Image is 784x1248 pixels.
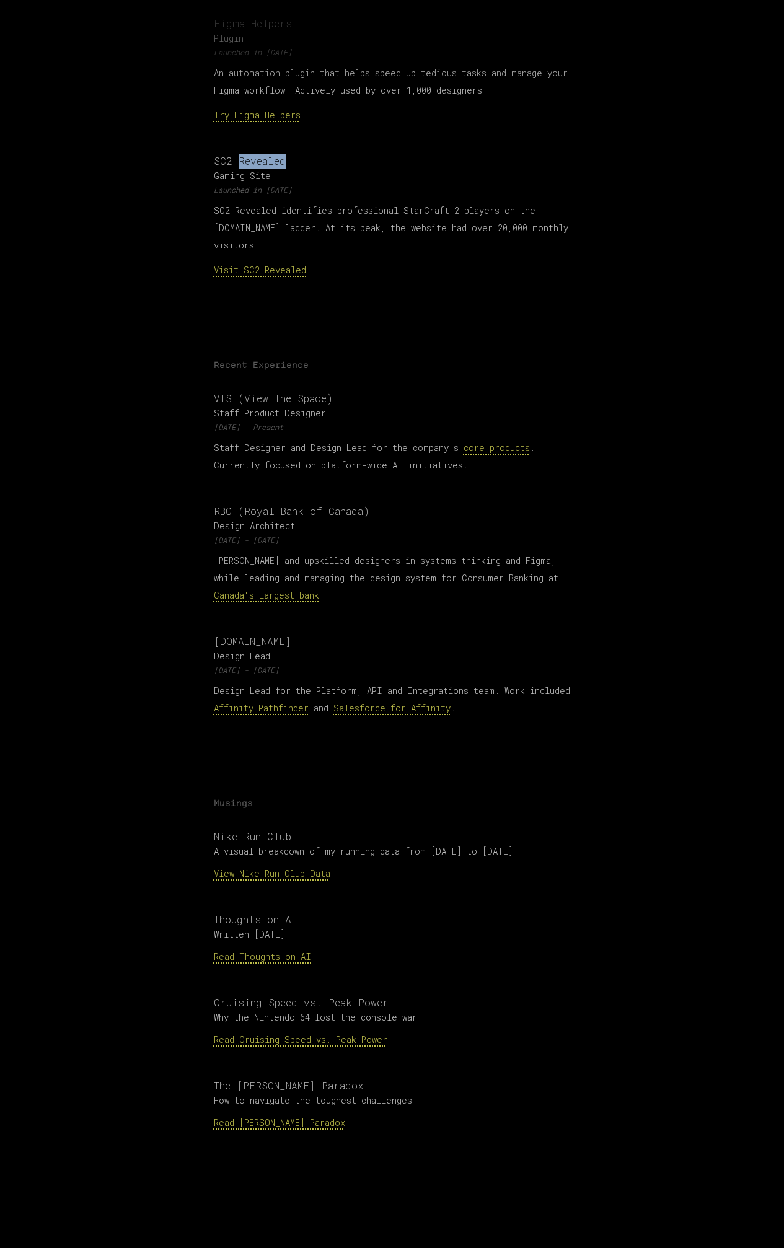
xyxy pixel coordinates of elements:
p: Plugin [214,32,571,45]
a: Read Cruising Speed vs. Peak Power [214,1034,387,1045]
a: Affinity Pathfinder [214,702,309,714]
a: View Nike Run Club Data [214,868,330,879]
p: SC2 Revealed identifies professional StarCraft 2 players on the [DOMAIN_NAME] ladder. At its peak... [214,202,571,254]
p: Launched in [DATE] [214,47,571,57]
p: Launched in [DATE] [214,185,571,195]
a: Read Thoughts on AI [214,951,311,962]
p: [DATE] - [DATE] [214,665,571,675]
p: An automation plugin that helps speed up tedious tasks and manage your Figma workflow. Actively u... [214,64,571,99]
h3: The [PERSON_NAME] Paradox [214,1078,571,1093]
h3: [DOMAIN_NAME] [214,634,571,649]
h3: Thoughts on AI [214,912,571,927]
a: core products [464,442,530,454]
a: Read [PERSON_NAME] Paradox [214,1117,345,1128]
h3: RBC (Royal Bank of Canada) [214,504,571,519]
p: Design Lead [214,650,571,662]
a: Try Figma Helpers [214,109,301,121]
a: Canada's largest bank [214,589,319,601]
h3: Figma Helpers [214,16,571,31]
a: Visit SC2 Revealed [214,264,306,276]
a: Salesforce for Affinity [333,702,451,714]
h3: SC2 Revealed [214,154,571,169]
h2: Musings [214,797,571,809]
h3: Nike Run Club [214,829,571,844]
h3: VTS (View The Space) [214,391,571,406]
p: [PERSON_NAME] and upskilled designers in systems thinking and Figma, while leading and managing t... [214,552,571,604]
p: A visual breakdown of my running data from [DATE] to [DATE] [214,845,571,858]
p: Staff Designer and Design Lead for the company's . Currently focused on platform-wide AI initiati... [214,439,571,474]
p: Design Lead for the Platform, API and Integrations team. Work included and . [214,682,571,717]
p: [DATE] - Present [214,422,571,432]
h2: Recent Experience [214,359,571,371]
h3: Cruising Speed vs. Peak Power [214,995,571,1010]
p: Why the Nintendo 64 lost the console war [214,1011,571,1024]
p: [DATE] - [DATE] [214,535,571,545]
p: How to navigate the toughest challenges [214,1094,571,1107]
p: Design Architect [214,520,571,532]
p: Gaming Site [214,170,571,182]
p: Written [DATE] [214,928,571,941]
p: Staff Product Designer [214,407,571,420]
